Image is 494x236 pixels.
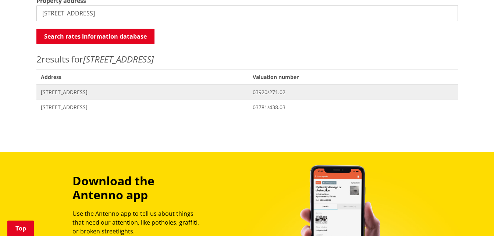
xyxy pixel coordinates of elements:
[36,69,249,85] span: Address
[36,53,458,66] p: results for
[36,5,458,21] input: e.g. Duke Street NGARUAWAHIA
[248,69,458,85] span: Valuation number
[41,104,244,111] span: [STREET_ADDRESS]
[7,221,34,236] a: Top
[36,85,458,100] a: [STREET_ADDRESS] 03920/271.02
[72,174,206,202] h3: Download the Antenno app
[72,209,206,236] p: Use the Antenno app to tell us about things that need our attention, like potholes, graffiti, or ...
[41,89,244,96] span: [STREET_ADDRESS]
[36,53,42,65] span: 2
[36,29,154,44] button: Search rates information database
[460,205,487,232] iframe: Messenger Launcher
[253,89,453,96] span: 03920/271.02
[253,104,453,111] span: 03781/438.03
[83,53,154,65] em: [STREET_ADDRESS]
[36,100,458,115] a: [STREET_ADDRESS] 03781/438.03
